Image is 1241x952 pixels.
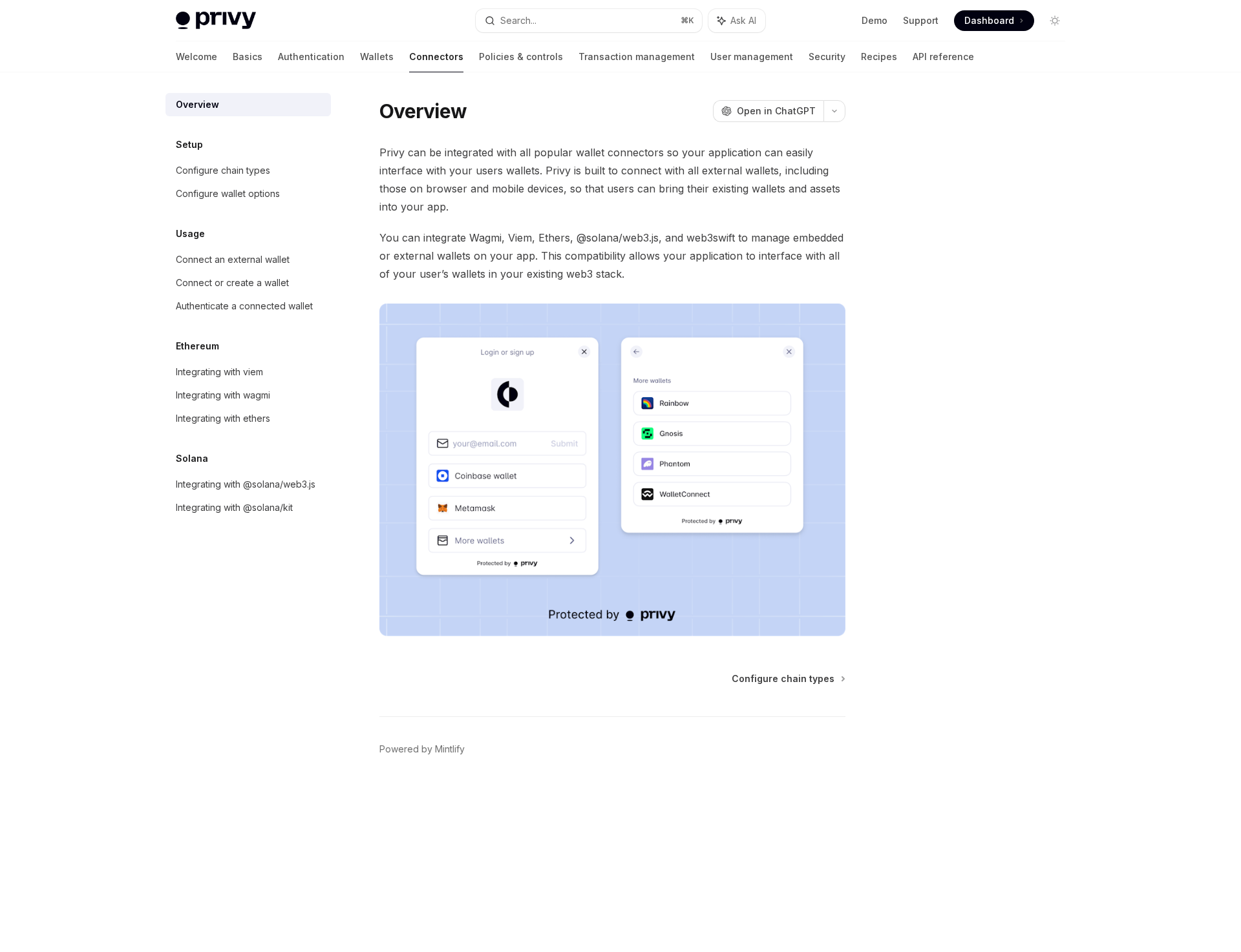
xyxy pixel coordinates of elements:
a: Recipes [861,41,897,72]
div: Integrating with viem [176,364,263,380]
div: Search... [500,13,536,28]
a: Welcome [176,41,217,72]
a: Authenticate a connected wallet [165,295,331,318]
a: Configure chain types [165,159,331,182]
a: Integrating with ethers [165,407,331,430]
a: Integrating with @solana/kit [165,496,331,519]
a: Support [903,14,939,27]
a: Authentication [278,41,345,72]
span: Dashboard [964,14,1014,27]
a: Powered by Mintlify [379,743,465,756]
a: Basics [233,41,262,72]
span: Open in ChatGPT [737,105,816,118]
a: User management [710,41,793,72]
a: Dashboard [954,10,1034,31]
button: Search...⌘K [476,9,702,32]
div: Connect or create a wallet [176,275,289,291]
a: Integrating with @solana/web3.js [165,473,331,496]
a: Transaction management [578,41,695,72]
button: Toggle dark mode [1045,10,1065,31]
h5: Setup [176,137,203,152]
a: Configure wallet options [165,182,331,205]
span: Configure chain types [732,672,834,685]
div: Integrating with ethers [176,411,270,426]
button: Open in ChatGPT [713,100,823,122]
span: You can integrate Wagmi, Viem, Ethers, @solana/web3.js, and web3swift to manage embedded or exter... [379,229,845,283]
div: Connect an external wallet [176,252,290,267]
button: Ask AI [708,9,765,32]
h5: Solana [176,451,208,466]
span: Ask AI [730,14,756,27]
span: ⌘ K [681,16,694,26]
img: light logo [176,12,256,30]
img: Connectors3 [379,304,845,636]
div: Overview [176,97,219,112]
div: Integrating with @solana/web3.js [176,477,315,492]
a: Connectors [409,41,463,72]
div: Configure chain types [176,163,270,178]
h1: Overview [379,99,467,123]
h5: Ethereum [176,338,219,354]
div: Configure wallet options [176,186,280,202]
div: Integrating with wagmi [176,388,270,403]
a: Configure chain types [732,672,844,685]
a: Policies & controls [479,41,563,72]
a: Overview [165,93,331,116]
div: Authenticate a connected wallet [176,298,313,314]
span: Privy can be integrated with all popular wallet connectors so your application can easily interfa... [379,143,845,216]
a: Demo [862,14,887,27]
a: Security [809,41,845,72]
a: Connect or create a wallet [165,271,331,295]
a: Wallets [360,41,394,72]
a: Integrating with viem [165,360,331,384]
a: Integrating with wagmi [165,384,331,407]
div: Integrating with @solana/kit [176,500,293,515]
a: Connect an external wallet [165,248,331,271]
a: API reference [913,41,974,72]
h5: Usage [176,226,205,242]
